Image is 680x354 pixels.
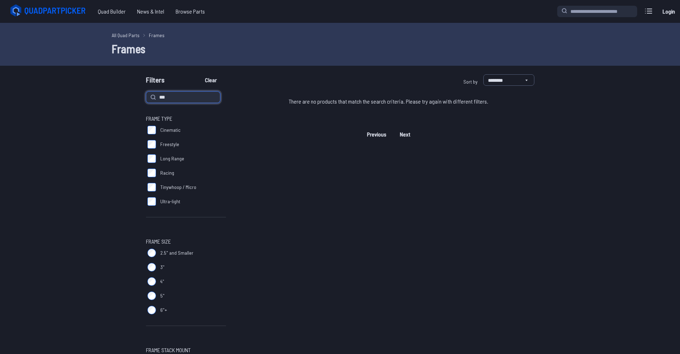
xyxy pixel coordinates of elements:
span: 6"+ [160,306,167,314]
div: There are no products that match the search criteria. Please try again with different filters. [243,91,534,111]
span: Freestyle [160,141,179,148]
span: Frame Type [146,114,172,123]
input: Cinematic [147,126,156,134]
span: Frame Size [146,237,171,246]
input: Racing [147,169,156,177]
h1: Frames [112,40,569,57]
input: Long Range [147,154,156,163]
a: Browse Parts [170,4,211,19]
a: Frames [149,31,165,39]
span: 2.5" and Smaller [160,249,193,256]
span: Ultra-light [160,198,180,205]
span: Tinywhoop / Micro [160,184,196,191]
input: 5" [147,291,156,300]
input: 4" [147,277,156,286]
a: All Quad Parts [112,31,140,39]
span: Sort by [463,79,478,85]
input: Tinywhoop / Micro [147,183,156,191]
span: Cinematic [160,126,181,134]
span: Long Range [160,155,184,162]
span: 5" [160,292,165,299]
input: Freestyle [147,140,156,149]
span: 3" [160,264,165,271]
input: 2.5" and Smaller [147,249,156,257]
a: News & Intel [131,4,170,19]
input: 6"+ [147,306,156,314]
select: Sort by [483,74,534,86]
span: Racing [160,169,174,176]
span: Filters [146,74,165,89]
span: 4" [160,278,164,285]
a: Quad Builder [92,4,131,19]
a: Login [660,4,677,19]
input: 3" [147,263,156,271]
button: Clear [199,74,223,86]
input: Ultra-light [147,197,156,206]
